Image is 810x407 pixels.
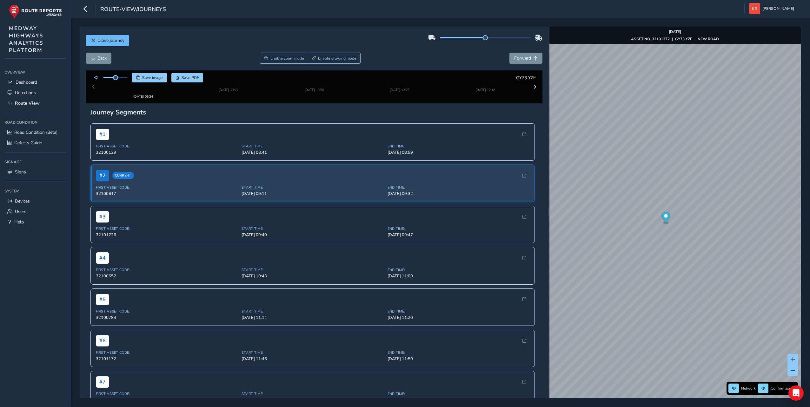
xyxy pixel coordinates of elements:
[96,262,238,267] span: First Asset Code:
[96,138,238,143] span: First Asset Code:
[242,226,384,232] span: [DATE] 09:40
[242,345,384,349] span: Start Time:
[388,350,530,356] span: [DATE] 11:50
[260,53,308,64] button: Zoom
[97,55,107,61] span: Back
[132,73,167,82] button: Save
[15,100,40,106] span: Route View
[4,196,66,206] a: Devices
[96,226,238,232] span: 32101226
[388,268,530,274] span: [DATE] 11:00
[124,86,163,91] div: [DATE] 09:24
[242,303,384,308] span: Start Time:
[466,80,505,86] img: Thumbnail frame
[4,217,66,227] a: Help
[14,129,57,135] span: Road Condition (Beta)
[295,86,334,91] div: [DATE] 13:56
[771,386,796,391] span: Confirm assets
[308,53,361,64] button: Draw
[14,140,42,146] span: Defects Guide
[388,185,530,191] span: [DATE] 09:32
[388,345,530,349] span: End Time:
[762,3,794,14] span: [PERSON_NAME]
[4,68,66,77] div: Overview
[100,5,166,14] span: route-view/journeys
[15,209,26,215] span: Users
[242,262,384,267] span: Start Time:
[9,4,62,19] img: rr logo
[388,144,530,150] span: [DATE] 08:59
[9,25,43,54] span: MEDWAY HIGHWAYS ANALYTICS PLATFORM
[171,73,203,82] button: PDF
[631,36,719,42] div: | |
[15,198,30,204] span: Devices
[388,309,530,315] span: [DATE] 11:20
[788,385,804,401] div: Open Intercom Messenger
[4,138,66,148] a: Defects Guide
[270,56,304,61] span: Enable zoom mode
[15,90,36,96] span: Detections
[388,386,530,391] span: End Time:
[388,303,530,308] span: End Time:
[242,268,384,274] span: [DATE] 10:43
[242,386,384,391] span: Start Time:
[96,144,238,150] span: 32100129
[318,56,356,61] span: Enable drawing mode
[661,212,670,225] div: Map marker
[4,118,66,127] div: Road Condition
[514,55,531,61] span: Forward
[209,80,248,86] img: Thumbnail frame
[388,226,530,232] span: [DATE] 09:47
[4,98,66,108] a: Route View
[698,36,719,42] strong: NEW ROAD
[96,164,109,176] span: # 2
[96,350,238,356] span: 32101172
[14,219,24,225] span: Help
[86,35,129,46] button: Close journey
[96,185,238,191] span: 32100617
[749,3,796,14] button: [PERSON_NAME]
[4,77,66,87] a: Dashboard
[209,86,248,91] div: [DATE] 13:22
[142,75,163,80] span: Save image
[96,268,238,274] span: 32100652
[96,345,238,349] span: First Asset Code:
[97,37,124,43] span: Close journey
[669,29,681,34] strong: [DATE]
[4,186,66,196] div: System
[4,167,66,177] a: Signs
[242,144,384,150] span: [DATE] 08:41
[388,221,530,225] span: End Time:
[182,75,199,80] span: Save PDF
[675,36,692,42] strong: GY73 YZE
[96,205,109,217] span: # 3
[242,221,384,225] span: Start Time:
[96,123,109,134] span: # 1
[380,86,419,91] div: [DATE] 12:27
[4,127,66,138] a: Road Condition (Beta)
[96,371,109,382] span: # 7
[242,179,384,184] span: Start Time:
[388,391,530,397] span: [DATE] 12:43
[4,87,66,98] a: Detections
[124,80,163,86] img: Thumbnail frame
[380,80,419,86] img: Thumbnail frame
[96,247,109,258] span: # 4
[15,169,26,175] span: Signs
[96,179,238,184] span: First Asset Code:
[388,179,530,184] span: End Time:
[96,329,109,341] span: # 6
[112,166,134,174] span: Current
[90,102,538,111] div: Journey Segments
[96,221,238,225] span: First Asset Code:
[96,303,238,308] span: First Asset Code:
[295,80,334,86] img: Thumbnail frame
[96,309,238,315] span: 32100783
[509,53,542,64] button: Forward
[96,386,238,391] span: First Asset Code:
[466,86,505,91] div: [DATE] 12:18
[242,350,384,356] span: [DATE] 11:46
[96,391,238,397] span: 32100157
[242,138,384,143] span: Start Time:
[96,288,109,300] span: # 5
